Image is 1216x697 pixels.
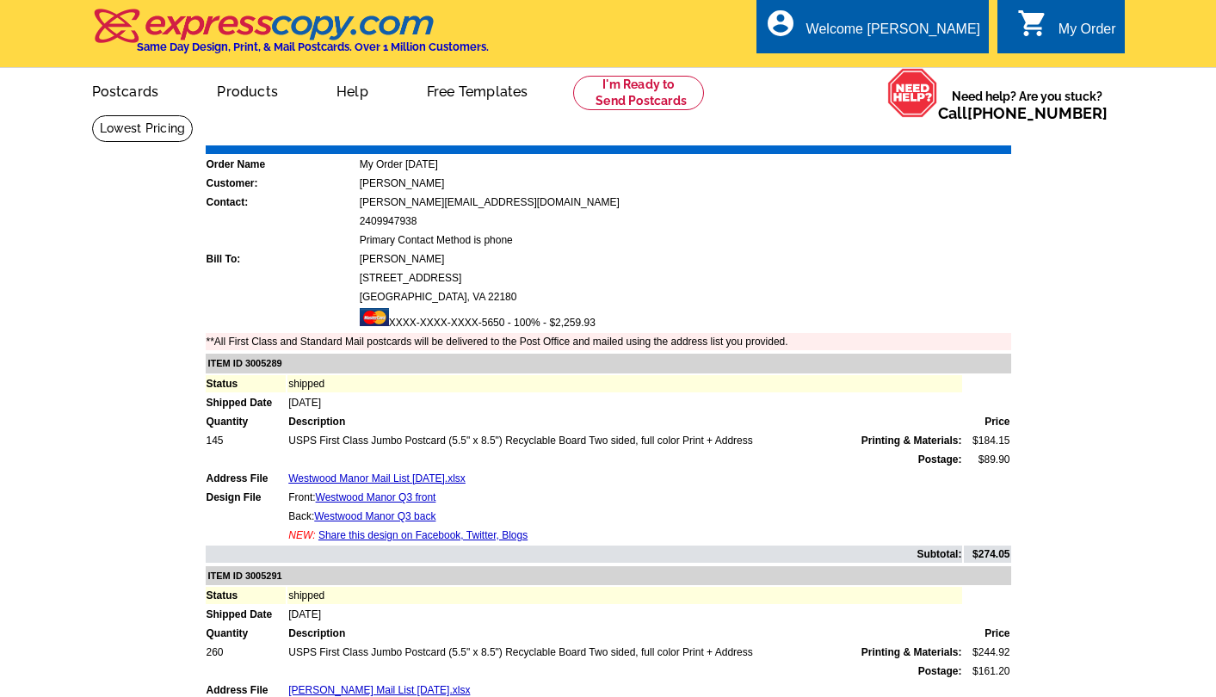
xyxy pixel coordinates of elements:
[359,288,1011,305] td: [GEOGRAPHIC_DATA], VA 22180
[938,104,1108,122] span: Call
[206,625,287,642] td: Quantity
[288,684,470,696] a: [PERSON_NAME] Mail List [DATE].xlsx
[918,665,962,677] strong: Postage:
[964,413,1010,430] td: Price
[359,213,1011,230] td: 2409947938
[967,104,1108,122] a: [PHONE_NUMBER]
[206,156,357,173] td: Order Name
[765,8,796,39] i: account_circle
[206,546,963,563] td: Subtotal:
[287,375,962,392] td: shipped
[1017,19,1116,40] a: shopping_cart My Order
[861,645,962,660] span: Printing & Materials:
[316,491,436,503] a: Westwood Manor Q3 front
[287,587,962,604] td: shipped
[964,663,1010,680] td: $161.20
[206,644,287,661] td: 260
[806,22,980,46] div: Welcome [PERSON_NAME]
[206,489,287,506] td: Design File
[65,70,187,110] a: Postcards
[359,269,1011,287] td: [STREET_ADDRESS]
[964,546,1010,563] td: $274.05
[1059,22,1116,46] div: My Order
[288,472,466,484] a: Westwood Manor Mail List [DATE].xlsx
[887,68,938,118] img: help
[359,156,1011,173] td: My Order [DATE]
[206,250,357,268] td: Bill To:
[861,433,962,448] span: Printing & Materials:
[189,70,306,110] a: Products
[206,566,1011,586] td: ITEM ID 3005291
[359,250,1011,268] td: [PERSON_NAME]
[206,413,287,430] td: Quantity
[92,21,489,53] a: Same Day Design, Print, & Mail Postcards. Over 1 Million Customers.
[938,88,1116,122] span: Need help? Are you stuck?
[918,453,962,466] strong: Postage:
[309,70,396,110] a: Help
[287,413,962,430] td: Description
[288,529,315,541] span: NEW:
[287,644,962,661] td: USPS First Class Jumbo Postcard (5.5" x 8.5") Recyclable Board Two sided, full color Print + Address
[287,625,962,642] td: Description
[964,644,1010,661] td: $244.92
[964,451,1010,468] td: $89.90
[137,40,489,53] h4: Same Day Design, Print, & Mail Postcards. Over 1 Million Customers.
[287,394,962,411] td: [DATE]
[206,470,287,487] td: Address File
[206,394,287,411] td: Shipped Date
[287,432,962,449] td: USPS First Class Jumbo Postcard (5.5" x 8.5") Recyclable Board Two sided, full color Print + Address
[206,375,287,392] td: Status
[1017,8,1048,39] i: shopping_cart
[206,432,287,449] td: 145
[206,354,1011,373] td: ITEM ID 3005289
[359,231,1011,249] td: Primary Contact Method is phone
[206,194,357,211] td: Contact:
[318,529,528,541] a: Share this design on Facebook, Twitter, Blogs
[359,194,1011,211] td: [PERSON_NAME][EMAIL_ADDRESS][DOMAIN_NAME]
[964,432,1010,449] td: $184.15
[287,606,962,623] td: [DATE]
[314,510,435,522] a: Westwood Manor Q3 back
[206,587,287,604] td: Status
[359,175,1011,192] td: [PERSON_NAME]
[359,307,1011,331] td: XXXX-XXXX-XXXX-5650 - 100% - $2,259.93
[206,606,287,623] td: Shipped Date
[360,308,389,326] img: mast.gif
[964,625,1010,642] td: Price
[206,333,1011,350] td: **All First Class and Standard Mail postcards will be delivered to the Post Office and mailed usi...
[206,175,357,192] td: Customer:
[287,489,962,506] td: Front:
[399,70,556,110] a: Free Templates
[287,508,962,525] td: Back:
